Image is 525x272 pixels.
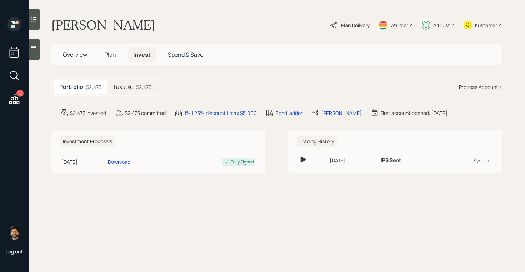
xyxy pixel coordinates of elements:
h5: Portfolio [59,84,83,90]
div: $2,475 invested [70,109,106,117]
div: [PERSON_NAME] [321,109,362,117]
div: Propose Account + [459,83,502,91]
div: Log out [6,248,23,255]
div: Download [108,158,130,166]
span: Overview [63,51,87,59]
span: Invest [133,51,151,59]
h6: IPS Sent [381,157,401,163]
h1: [PERSON_NAME] [51,17,155,33]
div: System [442,157,491,164]
div: $2,475 [86,83,101,91]
div: $2,475 [136,83,151,91]
div: [DATE] [61,158,105,166]
span: Spend & Save [168,51,203,59]
span: Plan [104,51,116,59]
div: $2,475 committed [125,109,166,117]
div: 1% | 25% discount | max $5,000 [184,109,257,117]
div: Plan Delivery [341,21,370,29]
h5: Taxable [113,84,133,90]
div: Kustomer [475,21,497,29]
h6: Investment Proposals [60,136,115,147]
div: Warmer [390,21,408,29]
img: eric-schwartz-headshot.png [7,225,21,240]
div: First account opened: [DATE] [380,109,447,117]
div: Altruist [433,21,450,29]
div: Bond ladder [275,109,302,117]
div: [DATE] [330,157,375,164]
div: 12 [16,90,24,97]
div: Fully Signed [231,159,254,165]
h6: Trading History [297,136,337,147]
